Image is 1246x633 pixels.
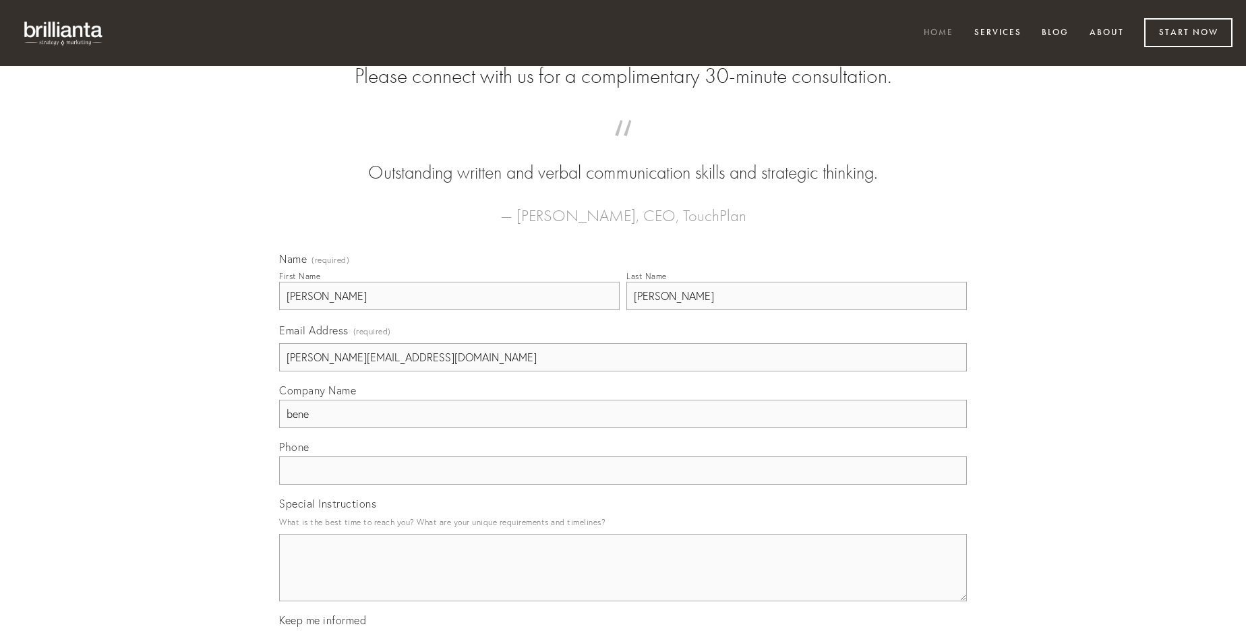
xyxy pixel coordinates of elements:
[279,324,349,337] span: Email Address
[301,133,945,160] span: “
[311,256,349,264] span: (required)
[279,440,309,454] span: Phone
[279,497,376,510] span: Special Instructions
[279,613,366,627] span: Keep me informed
[279,384,356,397] span: Company Name
[279,271,320,281] div: First Name
[1144,18,1233,47] a: Start Now
[1033,22,1077,44] a: Blog
[915,22,962,44] a: Home
[966,22,1030,44] a: Services
[279,63,967,89] h2: Please connect with us for a complimentary 30-minute consultation.
[301,133,945,186] blockquote: Outstanding written and verbal communication skills and strategic thinking.
[1081,22,1133,44] a: About
[353,322,391,340] span: (required)
[279,513,967,531] p: What is the best time to reach you? What are your unique requirements and timelines?
[279,252,307,266] span: Name
[301,186,945,229] figcaption: — [PERSON_NAME], CEO, TouchPlan
[13,13,115,53] img: brillianta - research, strategy, marketing
[626,271,667,281] div: Last Name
